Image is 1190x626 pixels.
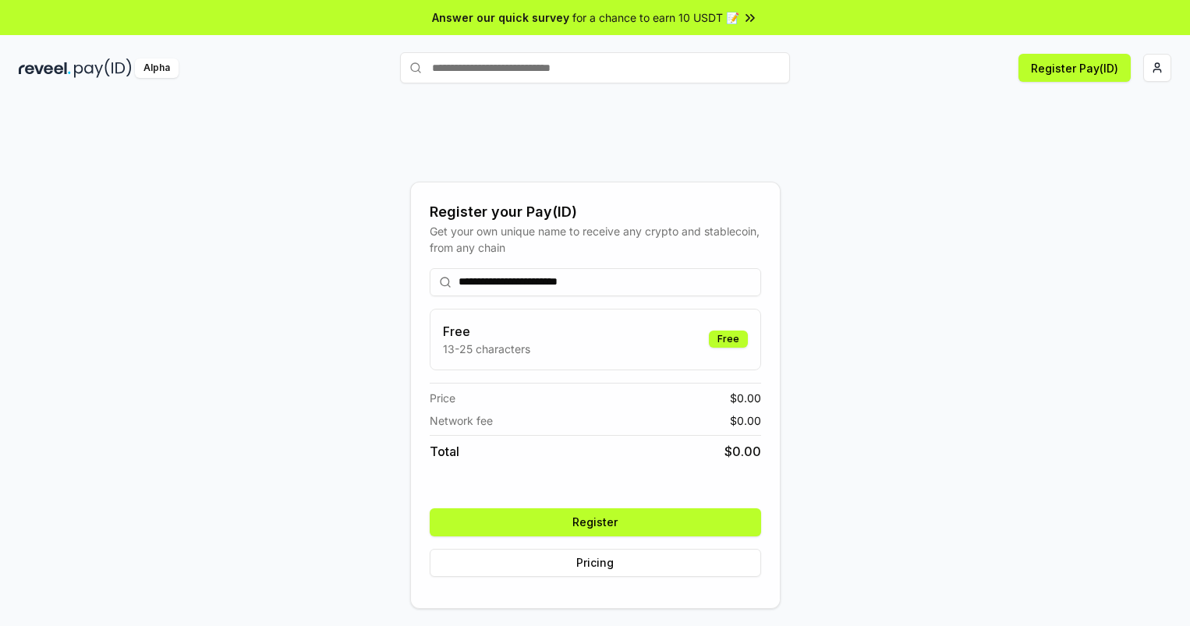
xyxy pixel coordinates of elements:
[430,442,459,461] span: Total
[730,390,761,406] span: $ 0.00
[443,322,530,341] h3: Free
[430,412,493,429] span: Network fee
[1018,54,1131,82] button: Register Pay(ID)
[430,549,761,577] button: Pricing
[443,341,530,357] p: 13-25 characters
[572,9,739,26] span: for a chance to earn 10 USDT 📝
[74,58,132,78] img: pay_id
[19,58,71,78] img: reveel_dark
[430,223,761,256] div: Get your own unique name to receive any crypto and stablecoin, from any chain
[430,390,455,406] span: Price
[430,201,761,223] div: Register your Pay(ID)
[430,508,761,536] button: Register
[709,331,748,348] div: Free
[730,412,761,429] span: $ 0.00
[432,9,569,26] span: Answer our quick survey
[135,58,179,78] div: Alpha
[724,442,761,461] span: $ 0.00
